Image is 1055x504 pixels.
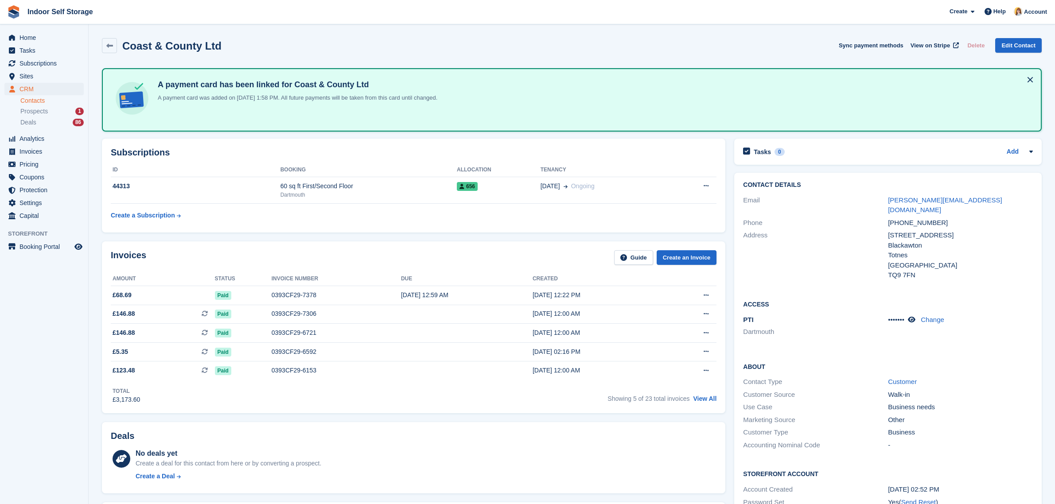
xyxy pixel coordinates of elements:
[888,378,917,385] a: Customer
[154,93,437,102] p: A payment card was added on [DATE] 1:58 PM. All future payments will be taken from this card unti...
[113,80,151,117] img: card-linked-ebf98d0992dc2aeb22e95c0e3c79077019eb2392cfd83c6a337811c24bc77127.svg
[113,395,140,404] div: £3,173.60
[4,184,84,196] a: menu
[743,485,888,495] div: Account Created
[907,38,961,53] a: View on Stripe
[888,427,1033,438] div: Business
[607,395,689,402] span: Showing 5 of 23 total invoices
[911,41,950,50] span: View on Stripe
[136,459,321,468] div: Create a deal for this contact from here or by converting a prospect.
[215,366,231,375] span: Paid
[272,328,401,337] div: 0393CF29-6721
[743,316,753,323] span: PTI
[888,240,1033,251] div: Blackawton
[743,327,888,337] li: Dartmouth
[111,431,134,441] h2: Deals
[19,171,73,183] span: Coupons
[272,347,401,357] div: 0393CF29-6592
[693,395,716,402] a: View All
[743,390,888,400] div: Customer Source
[136,448,321,459] div: No deals yet
[4,57,84,70] a: menu
[754,148,771,156] h2: Tasks
[533,272,665,286] th: Created
[111,182,280,191] div: 44313
[457,182,478,191] span: 656
[4,44,84,57] a: menu
[888,218,1033,228] div: [PHONE_NUMBER]
[215,291,231,300] span: Paid
[280,191,457,199] div: Dartmouth
[541,182,560,191] span: [DATE]
[888,390,1033,400] div: Walk-in
[993,7,1006,16] span: Help
[73,119,84,126] div: 86
[113,328,135,337] span: £146.88
[743,440,888,450] div: Accounting Nominal Code
[888,316,904,323] span: •••••••
[888,270,1033,280] div: TQ9 7FN
[19,197,73,209] span: Settings
[4,171,84,183] a: menu
[122,40,222,52] h2: Coast & County Ltd
[743,195,888,215] div: Email
[4,70,84,82] a: menu
[4,197,84,209] a: menu
[1024,8,1047,16] span: Account
[1007,147,1019,157] a: Add
[533,366,665,375] div: [DATE] 12:00 AM
[215,272,272,286] th: Status
[950,7,967,16] span: Create
[4,145,84,158] a: menu
[113,347,128,357] span: £5.35
[4,240,84,253] a: menu
[533,328,665,337] div: [DATE] 12:00 AM
[457,163,541,177] th: Allocation
[775,148,785,156] div: 0
[839,38,903,53] button: Sync payment methods
[4,132,84,145] a: menu
[401,291,533,300] div: [DATE] 12:59 AM
[20,107,48,116] span: Prospects
[995,38,1042,53] a: Edit Contact
[743,299,1033,308] h2: Access
[888,260,1033,271] div: [GEOGRAPHIC_DATA]
[743,427,888,438] div: Customer Type
[19,132,73,145] span: Analytics
[111,163,280,177] th: ID
[20,118,84,127] a: Deals 86
[272,309,401,318] div: 0393CF29-7306
[921,316,944,323] a: Change
[111,147,716,158] h2: Subscriptions
[20,118,36,127] span: Deals
[136,472,321,481] a: Create a Deal
[4,158,84,171] a: menu
[19,31,73,44] span: Home
[888,415,1033,425] div: Other
[743,415,888,425] div: Marketing Source
[215,348,231,357] span: Paid
[888,250,1033,260] div: Totnes
[272,366,401,375] div: 0393CF29-6153
[113,309,135,318] span: £146.88
[743,402,888,412] div: Use Case
[19,158,73,171] span: Pricing
[154,80,437,90] h4: A payment card has been linked for Coast & County Ltd
[19,57,73,70] span: Subscriptions
[888,196,1002,214] a: [PERSON_NAME][EMAIL_ADDRESS][DOMAIN_NAME]
[614,250,653,265] a: Guide
[19,70,73,82] span: Sites
[215,310,231,318] span: Paid
[113,387,140,395] div: Total
[19,240,73,253] span: Booking Portal
[4,31,84,44] a: menu
[19,44,73,57] span: Tasks
[743,377,888,387] div: Contact Type
[113,291,132,300] span: £68.69
[743,469,1033,478] h2: Storefront Account
[541,163,672,177] th: Tenancy
[888,485,1033,495] div: [DATE] 02:52 PM
[215,329,231,337] span: Paid
[20,107,84,116] a: Prospects 1
[24,4,97,19] a: Indoor Self Storage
